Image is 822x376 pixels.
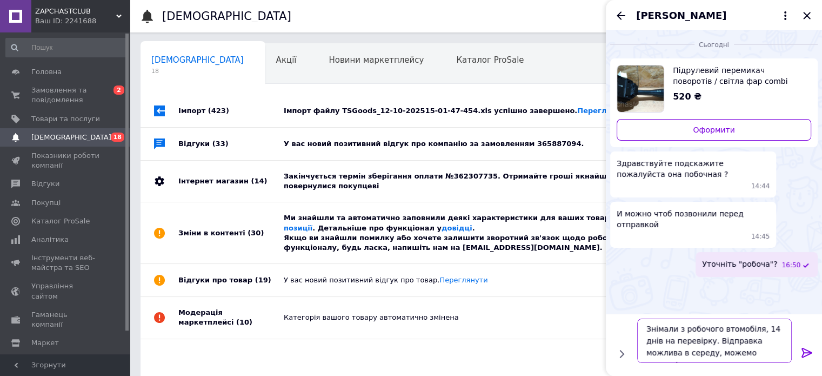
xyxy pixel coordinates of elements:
[456,55,524,65] span: Каталог ProSale
[35,16,130,26] div: Ваш ID: 2241688
[439,276,487,284] a: Переглянути
[617,119,811,141] a: Оформити
[255,276,271,284] span: (19)
[31,281,100,301] span: Управління сайтом
[31,253,100,273] span: Інструменти веб-майстра та SEO
[284,213,692,253] div: Ми знайшли та автоматично заповнили деякі характеристики для ваших товарів. . Детальніше про функ...
[31,338,59,348] span: Маркет
[694,41,733,50] span: Сьогодні
[178,95,284,127] div: Імпорт
[35,6,116,16] span: ZAPCHASTCLUB
[151,55,244,65] span: [DEMOGRAPHIC_DATA]
[284,313,692,322] div: Категорія вашого товару автоматично змінена
[151,67,244,75] span: 18
[614,9,627,22] button: Назад
[614,347,629,361] button: Показати кнопки
[276,55,297,65] span: Акції
[162,10,291,23] h1: [DEMOGRAPHIC_DATA]
[31,216,90,226] span: Каталог ProSale
[178,202,284,263] div: Зміни в контенті
[178,161,284,202] div: Інтернет магазин
[610,39,818,50] div: 12.10.2025
[178,297,284,338] div: Модерація маркетплейсі
[636,9,726,23] span: [PERSON_NAME]
[329,55,424,65] span: Новини маркетплейсу
[178,128,284,160] div: Відгуки
[442,224,472,232] a: довідці
[284,275,692,285] div: У вас новий позитивний відгук про товар.
[31,310,100,329] span: Гаманець компанії
[212,140,229,148] span: (33)
[284,106,692,116] div: Імпорт файлу TSGoods_12-10-202515-01-47-454.xls успішно завершено.
[637,319,792,363] textarea: Знімали з робочого втомобіля, 14 днів на перевірку. Відправка можлива в середу, можемо зателефону...
[284,214,671,232] a: Переглянути позиції
[111,133,124,142] span: 18
[673,91,701,102] span: 520 ₴
[31,198,61,208] span: Покупці
[31,133,111,142] span: [DEMOGRAPHIC_DATA]
[284,171,692,191] div: Закінчується термін зберігання оплати №362307735. Отримайте гроші якнайшвидше, щоб вони не поверн...
[702,259,777,270] span: Уточніть "робоча"?
[751,182,770,191] span: 14:44 12.10.2025
[248,229,264,237] span: (30)
[617,208,770,230] span: И можно чтоб позвонили перед отправкой
[800,9,813,22] button: Закрити
[178,264,284,296] div: Відгуки про товар
[31,114,100,124] span: Товари та послуги
[636,9,792,23] button: [PERSON_NAME]
[113,85,124,95] span: 2
[31,85,100,105] span: Замовлення та повідомлення
[236,318,252,326] span: (10)
[577,107,647,115] a: Переглянути звіт
[284,139,692,149] div: У вас новий позитивний відгук про компанію за замовленням 365887094.
[617,65,811,113] a: Переглянути товар
[31,235,69,245] span: Аналітика
[617,158,770,180] span: Здравствуйте подскажите пожалуйста она побочная ?
[31,179,59,189] span: Відгуки
[617,65,664,112] img: 3069161058_w700_h500_pidrulevij-peremikach-povorotiv.jpg
[751,232,770,241] span: 14:45 12.10.2025
[251,177,267,185] span: (14)
[208,107,229,115] span: (423)
[31,67,62,77] span: Головна
[31,151,100,170] span: Показники роботи компанії
[781,261,800,270] span: 16:50 12.10.2025
[5,38,128,57] input: Пошук
[673,65,803,87] span: Підрулевий перемикач поворотів / світла фар combi MR459919 995894 Lancer 9 Mitsubishi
